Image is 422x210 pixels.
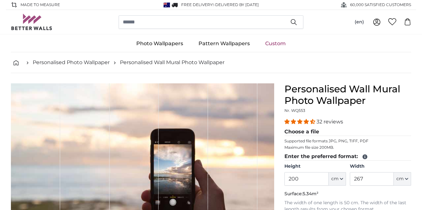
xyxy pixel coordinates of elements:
span: 5.34m² [303,191,318,197]
nav: breadcrumbs [11,52,411,73]
h1: Personalised Wall Mural Photo Wallpaper [284,83,411,106]
p: Maximum file size 200MB. [284,145,411,150]
a: Personalised Photo Wallpaper [33,59,110,66]
span: 4.31 stars [284,119,316,125]
img: Betterwalls [11,14,53,30]
p: Supported file formats JPG, PNG, TIFF, PDF [284,139,411,144]
span: 60,000 SATISFIED CUSTOMERS [350,2,411,8]
a: Custom [257,35,293,52]
span: Nr. WQ553 [284,108,305,113]
span: Delivered by [DATE] [215,2,259,7]
p: Surface: [284,191,411,197]
a: Personalised Wall Mural Photo Wallpaper [120,59,224,66]
label: Width [350,163,411,170]
span: - [214,2,259,7]
a: Pattern Wallpapers [191,35,257,52]
label: Height [284,163,346,170]
img: Australia [164,3,170,7]
span: Made to Measure [21,2,60,8]
a: Photo Wallpapers [129,35,191,52]
button: (en) [350,16,369,28]
span: cm [396,176,404,182]
button: cm [394,172,411,186]
legend: Choose a file [284,128,411,136]
button: cm [329,172,346,186]
span: FREE delivery! [181,2,214,7]
span: 32 reviews [316,119,343,125]
legend: Enter the preferred format: [284,153,411,161]
span: cm [331,176,339,182]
